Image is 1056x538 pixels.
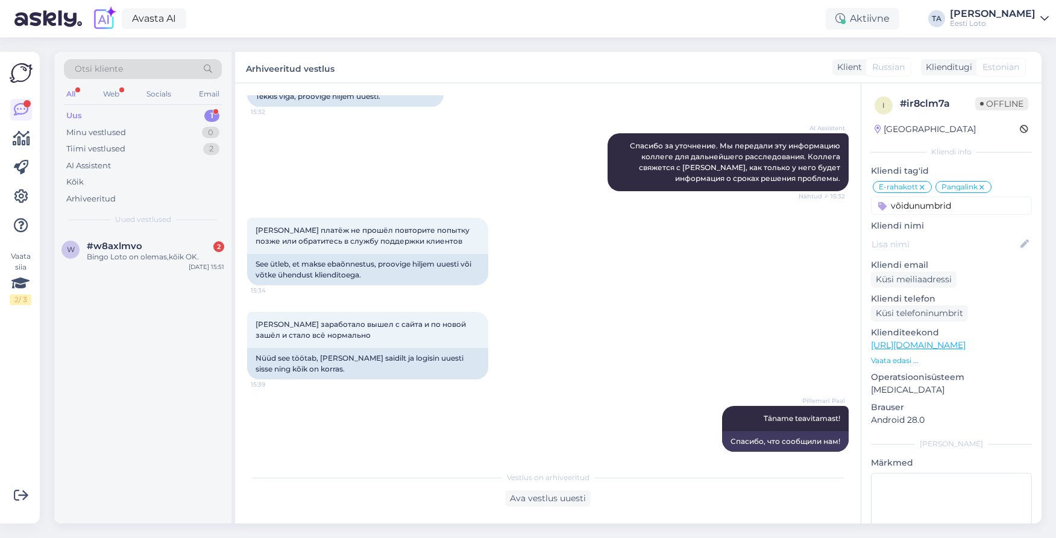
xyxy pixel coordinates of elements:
[66,160,111,172] div: AI Assistent
[871,271,957,288] div: Küsi meiliaadressi
[871,165,1032,177] p: Kliendi tag'id
[256,226,471,245] span: [PERSON_NAME] платёж не прошёл повторите попытку позже или обратитесь в службу поддержки клиентов
[871,340,966,350] a: [URL][DOMAIN_NAME]
[66,193,116,205] div: Arhiveeritud
[871,457,1032,469] p: Märkmed
[66,110,82,122] div: Uus
[871,371,1032,384] p: Operatsioonisüsteem
[122,8,186,29] a: Avasta AI
[950,9,1036,19] div: [PERSON_NAME]
[630,141,842,183] span: Спасибо за уточнение. Мы передали эту информацию коллеге для дальнейшего расследования. Коллега с...
[251,286,296,295] span: 15:34
[871,326,1032,339] p: Klienditeekond
[941,183,978,191] span: Pangalink
[202,127,219,139] div: 0
[203,143,219,155] div: 2
[67,245,75,254] span: w
[871,355,1032,366] p: Vaata edasi ...
[872,61,905,74] span: Russian
[882,101,885,110] span: i
[800,124,845,133] span: AI Assistent
[871,293,1032,305] p: Kliendi telefon
[66,143,125,155] div: Tiimi vestlused
[87,241,142,252] span: #w8axlmvo
[764,414,840,423] span: Täname teavitamast!
[10,294,31,305] div: 2 / 3
[189,262,224,271] div: [DATE] 15:51
[921,61,972,74] div: Klienditugi
[871,414,1032,426] p: Android 28.0
[251,107,296,116] span: 15:32
[872,238,1018,251] input: Lisa nimi
[247,254,488,285] div: See ütleb, et makse ebaõnnestus, proovige hiljem uuesti või võtke ühendust klienditoega.
[800,396,845,405] span: Pillemari Paal
[64,86,78,102] div: All
[75,63,123,75] span: Otsi kliente
[10,62,33,84] img: Askly Logo
[871,259,1032,271] p: Kliendi email
[505,490,591,507] div: Ava vestlus uuesti
[982,61,1019,74] span: Estonian
[832,61,862,74] div: Klient
[251,380,296,389] span: 15:39
[871,384,1032,396] p: [MEDICAL_DATA]
[871,220,1032,232] p: Kliendi nimi
[871,438,1032,449] div: [PERSON_NAME]
[247,86,444,107] div: Tekkis viga, proovige hiljem uuesti.
[722,431,849,452] div: Спасибо, что сообщили нам!
[879,183,918,191] span: E-rahakott
[975,97,1028,110] span: Offline
[950,19,1036,28] div: Eesti Loto
[928,10,945,27] div: TA
[247,348,488,379] div: Nüüd see töötab, [PERSON_NAME] saidilt ja logisin uuesti sisse ning kõik on korras.
[799,192,845,201] span: Nähtud ✓ 15:32
[66,127,126,139] div: Minu vestlused
[797,452,845,461] span: Nähtud ✓ 15:40
[900,97,975,111] div: # ir8clm7a
[10,251,31,305] div: Vaata siia
[115,214,171,225] span: Uued vestlused
[871,305,968,321] div: Küsi telefoninumbrit
[871,197,1032,215] input: Lisa tag
[144,86,174,102] div: Socials
[871,401,1032,414] p: Brauser
[92,6,117,31] img: explore-ai
[826,8,899,30] div: Aktiivne
[196,86,222,102] div: Email
[204,110,219,122] div: 1
[507,472,589,483] span: Vestlus on arhiveeritud
[101,86,122,102] div: Web
[87,252,224,262] div: Bingo Loto on olemas,kõik OK.
[246,59,335,75] label: Arhiveeritud vestlus
[871,147,1032,157] div: Kliendi info
[950,9,1049,28] a: [PERSON_NAME]Eesti Loto
[875,123,976,136] div: [GEOGRAPHIC_DATA]
[213,241,224,252] div: 2
[66,176,84,188] div: Kõik
[256,320,468,340] span: [PERSON_NAME] заработало вышел с сайта и по новой зашёл и стало всё нормально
